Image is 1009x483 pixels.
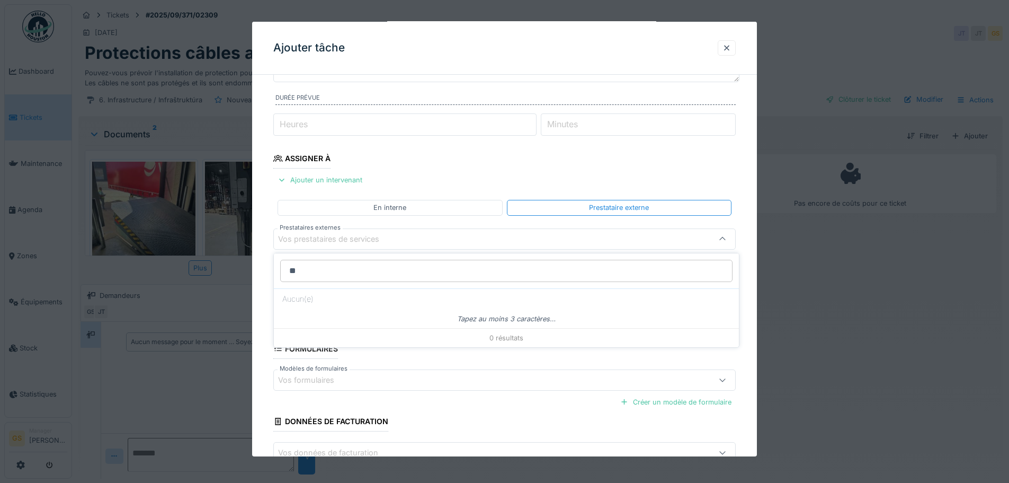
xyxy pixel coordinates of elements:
div: Tapez au moins 3 caractères… [274,310,739,328]
h3: Ajouter tâche [273,41,345,55]
div: Vos données de facturation [278,447,393,459]
label: Heures [278,118,310,130]
div: Vos formulaires [278,374,349,386]
div: Vos prestataires de services [278,233,394,245]
label: Modèles de formulaires [278,364,350,373]
label: Minutes [545,118,580,130]
div: En interne [373,203,406,213]
div: Aucun(e) [274,288,739,310]
div: Formulaires [273,341,338,359]
div: Créer un modèle de formulaire [616,395,736,409]
div: Assigner à [273,151,331,169]
div: Prestataire externe [589,203,649,213]
label: Durée prévue [275,93,736,105]
label: Prestataires externes [278,223,343,232]
div: Ajouter un intervenant [273,173,367,187]
div: 0 résultats [274,328,739,347]
div: Données de facturation [273,414,388,432]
